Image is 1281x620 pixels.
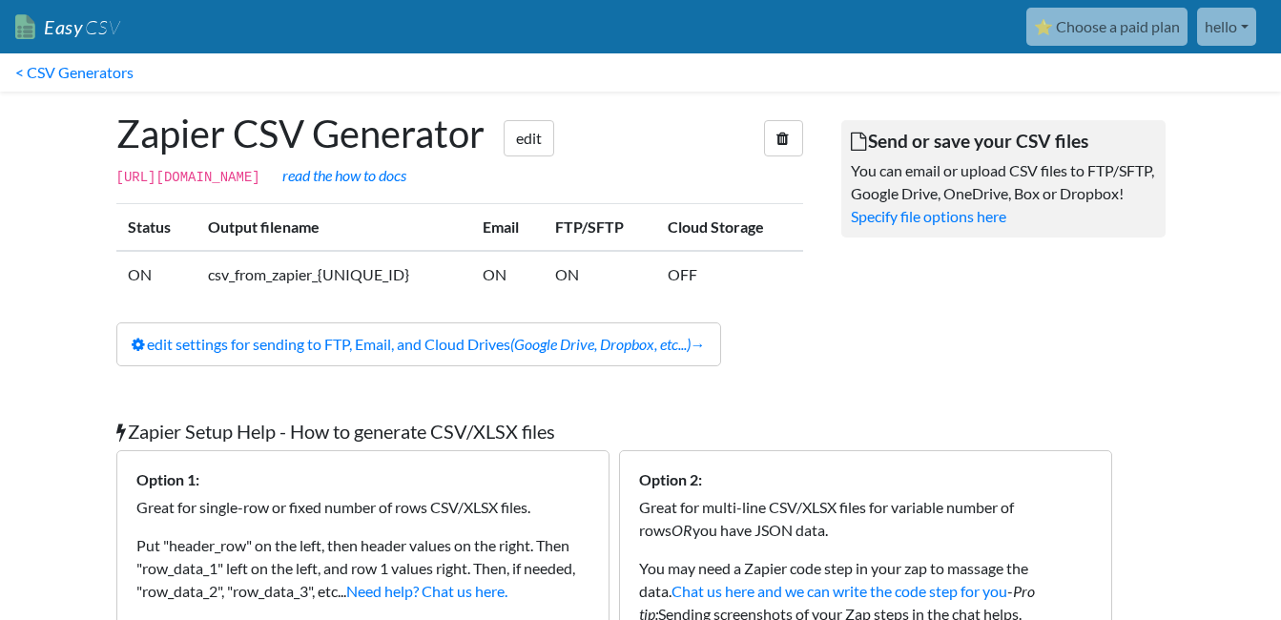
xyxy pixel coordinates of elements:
[1026,8,1188,46] a: ⭐ Choose a paid plan
[471,251,544,298] td: ON
[116,204,197,252] th: Status
[116,420,1166,443] h5: Zapier Setup Help - How to generate CSV/XLSX files
[136,496,589,519] p: Great for single-row or fixed number of rows CSV/XLSX files.
[196,204,471,252] th: Output filename
[116,111,803,156] h1: Zapier CSV Generator
[510,335,691,353] i: (Google Drive, Dropbox, etc...)
[15,8,120,47] a: EasyCSV
[639,496,1092,542] p: Great for multi-line CSV/XLSX files for variable number of rows you have JSON data.
[671,521,692,539] i: OR
[136,470,589,488] h6: Option 1:
[671,582,1007,600] a: Chat us here and we can write the code step for you
[1201,544,1262,601] iframe: chat widget
[471,204,544,252] th: Email
[544,251,656,298] td: ON
[136,534,589,603] p: Put "header_row" on the left, then header values on the right. Then "row_data_1" left on the left...
[639,470,1092,488] h6: Option 2:
[656,251,802,298] td: OFF
[851,207,1006,225] a: Specify file options here
[544,204,656,252] th: FTP/SFTP
[196,251,471,298] td: csv_from_zapier_{UNIQUE_ID}
[504,120,554,156] a: edit
[116,251,197,298] td: ON
[116,322,721,366] a: edit settings for sending to FTP, Email, and Cloud Drives(Google Drive, Dropbox, etc...)→
[851,159,1156,205] p: You can email or upload CSV files to FTP/SFTP, Google Drive, OneDrive, Box or Dropbox!
[656,204,802,252] th: Cloud Storage
[1197,8,1256,46] a: hello
[116,170,260,185] code: [URL][DOMAIN_NAME]
[346,582,507,600] a: Need help? Chat us here.
[282,166,406,184] a: read the how to docs
[851,130,1156,152] h5: Send or save your CSV files
[83,15,120,39] span: CSV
